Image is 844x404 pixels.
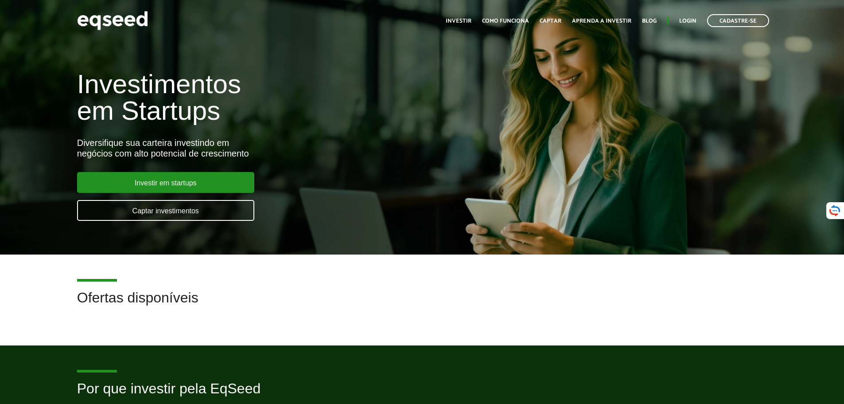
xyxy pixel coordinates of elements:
[482,18,529,24] a: Como funciona
[77,137,486,159] div: Diversifique sua carteira investindo em negócios com alto potencial de crescimento
[77,71,486,124] h1: Investimentos em Startups
[572,18,631,24] a: Aprenda a investir
[540,18,561,24] a: Captar
[446,18,471,24] a: Investir
[679,18,696,24] a: Login
[77,200,254,221] a: Captar investimentos
[77,9,148,32] img: EqSeed
[707,14,769,27] a: Cadastre-se
[77,290,767,319] h2: Ofertas disponíveis
[77,172,254,193] a: Investir em startups
[642,18,657,24] a: Blog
